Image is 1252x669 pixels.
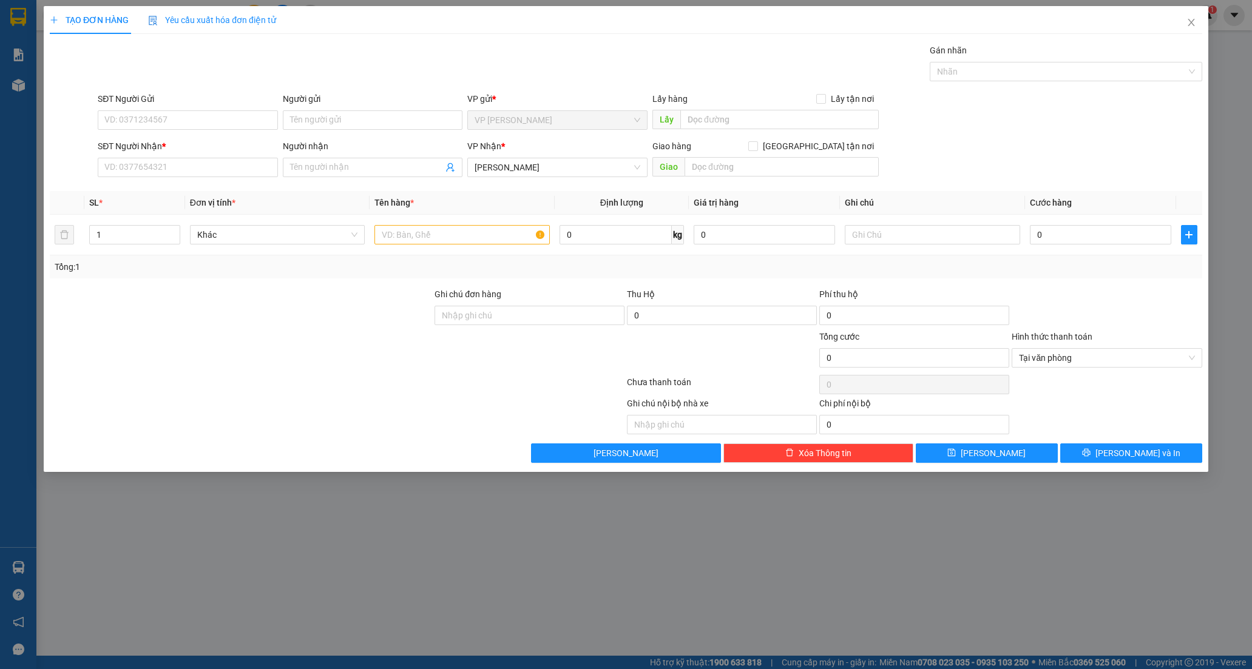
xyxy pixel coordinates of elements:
span: delete [785,448,794,458]
button: deleteXóa Thông tin [723,443,913,463]
span: Giao [652,157,685,176]
span: Tên hàng [374,198,414,207]
span: plus [50,16,58,24]
span: Lấy hàng [652,94,688,104]
span: Lấy tận nơi [826,92,879,106]
span: Yêu cầu xuất hóa đơn điện tử [148,15,276,25]
div: Người nhận [283,140,463,153]
input: Ghi chú đơn hàng [435,306,624,325]
span: TẠO ĐƠN HÀNG [50,15,129,25]
th: Ghi chú [840,191,1024,215]
span: Lấy [652,110,680,129]
button: [PERSON_NAME] [531,443,721,463]
span: Xóa Thông tin [799,446,851,460]
button: delete [55,225,74,244]
span: VP Phan Rang [475,111,641,129]
div: Chi phí nội bộ [820,397,1010,415]
input: VD: Bàn, Ghế [374,225,549,244]
input: 0 [694,225,835,244]
span: Hồ Chí Minh [475,158,641,176]
span: Giao hàng [652,141,691,151]
span: [PERSON_NAME] và In [1095,446,1180,460]
span: Định lượng [600,198,643,207]
span: Tại văn phòng [1020,349,1195,367]
span: VP Nhận [468,141,502,151]
span: [PERSON_NAME] [594,446,658,460]
div: SĐT Người Gửi [98,92,278,106]
span: close [1186,18,1196,27]
button: save[PERSON_NAME] [916,443,1058,463]
div: VP gửi [468,92,648,106]
span: Giá trị hàng [694,198,739,207]
span: [GEOGRAPHIC_DATA] tận nơi [758,140,879,153]
span: Cước hàng [1030,198,1072,207]
div: Chưa thanh toán [626,375,818,397]
div: Người gửi [283,92,463,106]
input: Dọc đường [685,157,879,176]
button: printer[PERSON_NAME] và In [1060,443,1202,463]
label: Gán nhãn [930,45,967,55]
div: Ghi chú nội bộ nhà xe [627,397,817,415]
img: icon [148,16,158,25]
span: Khác [197,226,357,244]
div: Phí thu hộ [820,287,1010,306]
button: Close [1174,6,1208,40]
span: Thu Hộ [627,289,655,299]
span: [PERSON_NAME] [961,446,1026,460]
span: Tổng cước [820,332,860,341]
span: plus [1182,230,1197,240]
span: save [948,448,956,458]
label: Hình thức thanh toán [1012,332,1093,341]
div: SĐT Người Nhận [98,140,278,153]
input: Dọc đường [680,110,879,129]
label: Ghi chú đơn hàng [435,289,501,299]
div: Tổng: 1 [55,260,483,274]
span: kg [672,225,684,244]
span: printer [1082,448,1091,458]
input: Ghi Chú [845,225,1020,244]
input: Nhập ghi chú [627,415,817,434]
span: Đơn vị tính [190,198,235,207]
span: user-add [446,163,456,172]
span: SL [89,198,99,207]
button: plus [1181,225,1197,244]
